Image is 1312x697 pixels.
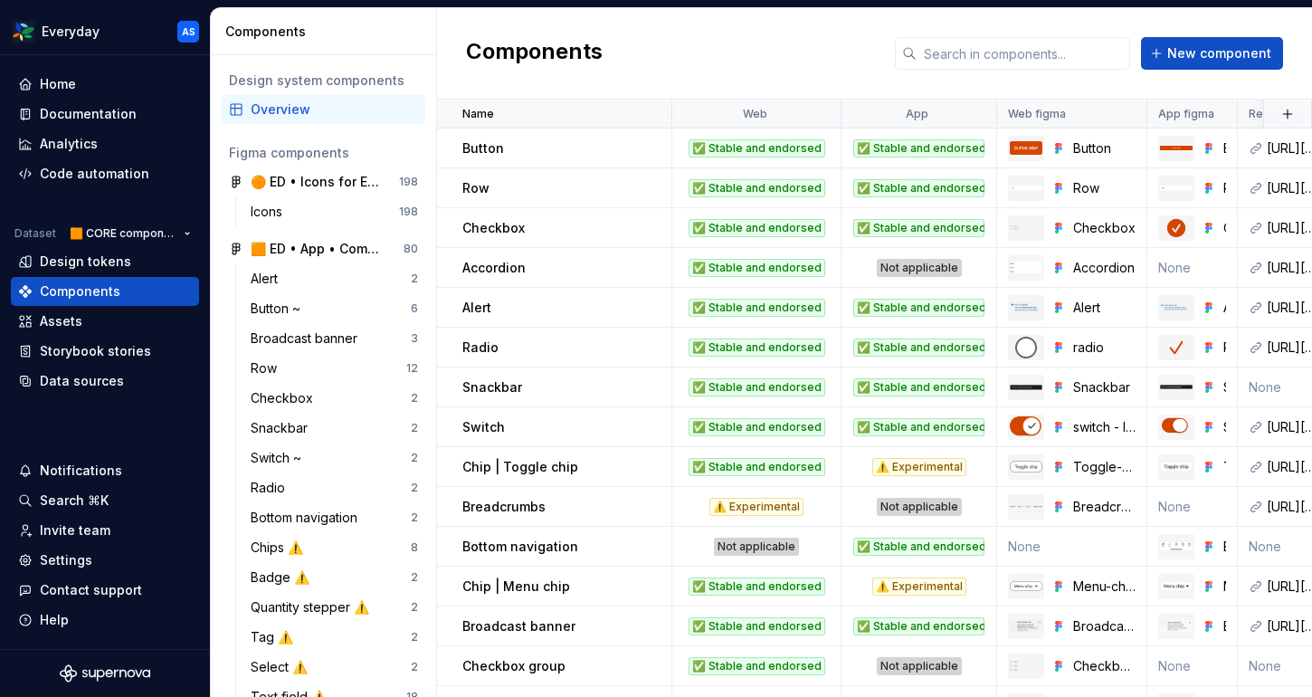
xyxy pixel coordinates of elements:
div: 80 [404,242,418,256]
img: Broadcast-banner [1010,620,1042,633]
div: Toggle 🍏 [1223,458,1226,476]
p: Checkbox [462,219,525,237]
img: Snackbar 🍏 [1160,385,1193,390]
div: Snackbar [1073,378,1136,396]
a: Switch ~2 [243,444,425,473]
img: Button [1010,141,1042,155]
div: 198 [399,205,418,219]
a: Radio2 [243,473,425,502]
img: Button 🍏 [1160,146,1193,150]
div: Alert 🍏 [1223,299,1226,317]
div: ✅ Stable and endorsed [689,259,825,277]
div: Invite team [40,521,110,539]
div: Notifications [40,462,122,480]
img: Alert [1010,302,1042,311]
a: Storybook stories [11,337,199,366]
div: Alert [1073,299,1136,317]
a: Overview [222,95,425,124]
td: None [997,527,1147,567]
button: Help [11,606,199,635]
button: Search ⌘K [11,486,199,515]
p: App figma [1158,107,1214,121]
div: 2 [411,570,418,585]
div: 2 [411,481,418,495]
div: 3 [411,331,418,346]
a: Icons198 [243,197,425,226]
div: Not applicable [877,657,962,675]
p: Breadcrumbs [462,498,546,516]
a: Invite team [11,516,199,545]
div: Breadcrumbs [1073,498,1136,516]
a: Settings [11,546,199,575]
div: Accordion [1073,259,1136,277]
div: Select ⚠️ [251,658,315,676]
div: Row [251,359,284,377]
a: Broadcast banner3 [243,324,425,353]
div: Menu-chip [1073,578,1136,596]
div: Button ~ [251,300,308,318]
img: 551ca721-6c59-42a7-accd-e26345b0b9d6.png [13,21,34,43]
div: Icons [251,203,290,221]
div: Broadcast-banner [1073,617,1136,635]
div: ✅ Stable and endorsed [853,299,984,317]
div: Checkbox [251,389,320,407]
td: None [1147,487,1238,527]
a: Bottom navigation2 [243,503,425,532]
svg: Supernova Logo [60,664,150,683]
p: Web figma [1008,107,1066,121]
div: Quantity stepper ⚠️ [251,598,376,616]
div: ✅ Stable and endorsed [853,538,984,556]
button: New component [1141,37,1283,70]
div: Badge ⚠️ [251,568,317,587]
div: Toggle-chip [1073,458,1136,476]
p: Name [462,107,494,121]
p: Accordion [462,259,526,277]
div: Analytics [40,135,98,153]
a: Quantity stepper ⚠️2 [243,593,425,622]
img: radio [1015,337,1037,358]
div: ✅ Stable and endorsed [689,219,825,237]
img: Menu 🍏 [1160,581,1193,590]
div: 6 [411,301,418,316]
div: 2 [411,391,418,406]
div: AS [182,24,195,39]
div: Snackbar [251,419,315,437]
div: Dataset [14,226,56,241]
div: Everyday [42,23,100,41]
p: App [906,107,928,121]
p: Chip | Menu chip [462,578,570,596]
div: Tag ⚠️ [251,628,300,646]
div: 2 [411,451,418,465]
p: Web [743,107,767,121]
a: Badge ⚠️2 [243,563,425,592]
h2: Components [466,37,603,70]
td: None [1147,248,1238,288]
p: Radio [462,339,499,357]
div: Assets [40,312,82,330]
div: Design system components [229,72,418,90]
img: Alert 🍏 [1160,303,1193,311]
div: 198 [399,175,418,189]
div: ✅ Stable and endorsed [853,219,984,237]
div: Bottom navigation [251,509,365,527]
div: Checkbox [1073,219,1136,237]
div: Radio [251,479,292,497]
div: 2 [411,660,418,674]
div: ✅ Stable and endorsed [853,139,984,158]
div: ✅ Stable and endorsed [689,458,825,476]
img: Toggle 🍏 [1160,462,1193,472]
div: Broadcast banner [251,329,365,348]
a: 🟧 ED • App • Component Library for Everyday (CORE)80 [222,234,425,263]
img: switch - large [1010,416,1042,438]
a: Tag ⚠️2 [243,623,425,652]
div: Data sources [40,372,124,390]
div: Row 🍏 [1223,179,1226,197]
div: Help [40,611,69,629]
div: Checkbox-group [1073,657,1136,675]
img: Checkbox 🍏 [1165,217,1187,239]
div: Menu 🍏 [1223,578,1226,596]
div: ✅ Stable and endorsed [689,617,825,635]
a: Button ~6 [243,294,425,323]
div: Documentation [40,105,137,123]
a: Chips ⚠️8 [243,533,425,562]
